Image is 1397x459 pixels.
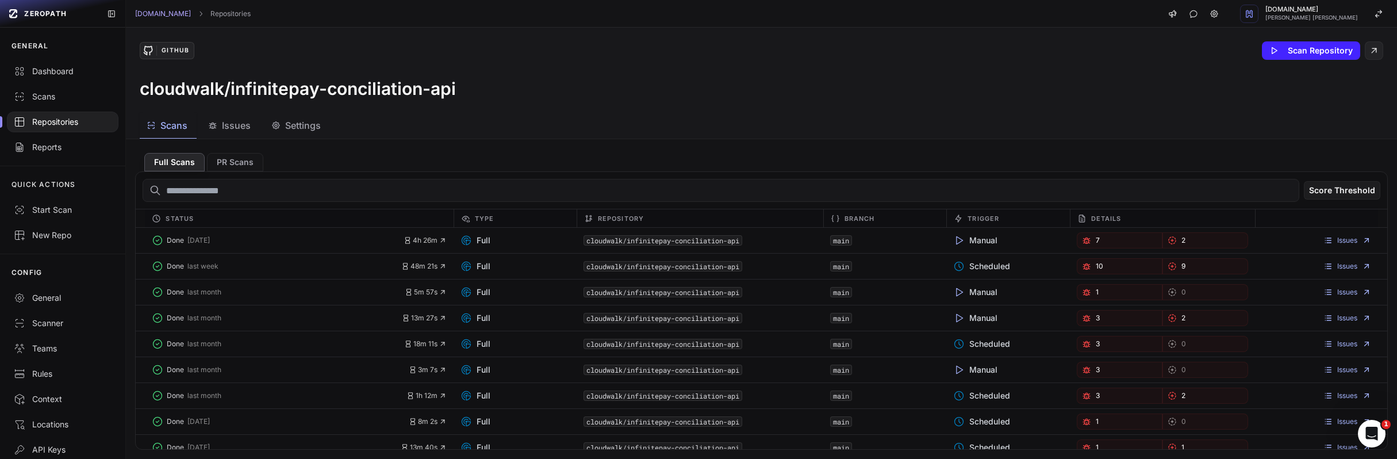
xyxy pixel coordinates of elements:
span: 1 [1096,443,1099,452]
button: 18m 11s [404,339,447,349]
span: [DATE] [187,443,210,452]
span: Scans [160,118,187,132]
div: Type [454,209,577,227]
button: 1 [1077,284,1162,300]
span: Done [167,443,184,452]
a: Issues [1323,391,1371,400]
span: Scheduled [953,338,1010,350]
div: Scanner [14,318,112,329]
span: [PERSON_NAME] [PERSON_NAME] [1265,15,1358,21]
span: Done [167,313,184,323]
span: 2 [1181,313,1185,323]
div: Done last month 5m 57s Full cloudwalk/infinitepay-conciliation-api main Manual 1 0 Issues [136,279,1387,305]
div: Done last month 1h 12m Full cloudwalk/infinitepay-conciliation-api main Scheduled 3 2 Issues [136,382,1387,408]
span: last month [187,365,221,374]
button: 13m 40s [401,443,447,452]
div: Start Scan [14,204,112,216]
span: Done [167,417,184,426]
button: Done [DATE] [152,232,403,248]
button: 3m 7s [409,365,447,374]
code: cloudwalk/infinitepay-conciliation-api [584,313,742,323]
div: General [14,292,112,304]
div: Reports [14,141,112,153]
button: 2 [1162,388,1248,404]
a: Issues [1323,236,1371,245]
div: Scans [14,91,112,102]
span: Full [460,364,490,376]
button: 48m 21s [401,262,447,271]
button: Done [DATE] [152,414,408,430]
button: Done last month [152,388,406,404]
button: 4h 26m [404,236,447,245]
span: Done [167,288,184,297]
span: Done [167,391,184,400]
button: 0 [1162,336,1248,352]
code: cloudwalk/infinitepay-conciliation-api [584,442,742,453]
a: 7 [1077,232,1162,248]
span: 3 [1096,313,1100,323]
button: 8m 2s [409,417,447,426]
span: Manual [953,286,997,298]
a: main [833,365,849,374]
code: cloudwalk/infinitepay-conciliation-api [584,261,742,271]
code: cloudwalk/infinitepay-conciliation-api [584,391,742,401]
span: 1 [1096,417,1099,426]
span: last week [187,262,218,271]
button: Done last month [152,336,404,352]
button: 2 [1162,310,1248,326]
code: cloudwalk/infinitepay-conciliation-api [584,235,742,246]
button: Score Threshold [1304,181,1380,200]
span: 7 [1096,236,1100,245]
button: 1h 12m [406,391,447,400]
a: 3 [1077,336,1162,352]
div: Teams [14,343,112,354]
a: Issues [1323,417,1371,426]
span: last month [187,391,221,400]
span: Scheduled [953,416,1010,427]
a: main [833,443,849,452]
a: 2 [1162,232,1248,248]
span: Full [460,442,490,453]
div: Done last month 18m 11s Full cloudwalk/infinitepay-conciliation-api main Scheduled 3 0 Issues [136,331,1387,357]
span: Scheduled [953,390,1010,401]
span: 10 [1096,262,1103,271]
code: cloudwalk/infinitepay-conciliation-api [584,416,742,427]
a: 1 [1162,439,1248,456]
a: ZEROPATH [5,5,98,23]
span: 1 [1096,288,1099,297]
div: Dashboard [14,66,112,77]
span: 1 [1181,443,1184,452]
a: 0 [1162,414,1248,430]
iframe: Intercom live chat [1358,420,1386,447]
button: Done last week [152,258,401,274]
span: 0 [1181,365,1186,374]
span: Full [460,338,490,350]
div: Trigger [946,209,1069,227]
a: Issues [1323,443,1371,452]
button: PR Scans [207,153,263,171]
div: Repositories [14,116,112,128]
a: Issues [1323,339,1371,349]
a: 0 [1162,284,1248,300]
a: Issues [1323,365,1371,374]
a: 3 [1077,362,1162,378]
div: Branch [823,209,946,227]
a: 1 [1077,439,1162,456]
span: [DATE] [187,236,210,245]
span: 0 [1181,288,1186,297]
span: 5m 57s [405,288,447,297]
span: Scheduled [953,261,1010,272]
nav: breadcrumb [135,9,251,18]
a: [DOMAIN_NAME] [135,9,191,18]
span: ZEROPATH [24,9,67,18]
a: main [833,236,849,245]
a: 3 [1077,310,1162,326]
